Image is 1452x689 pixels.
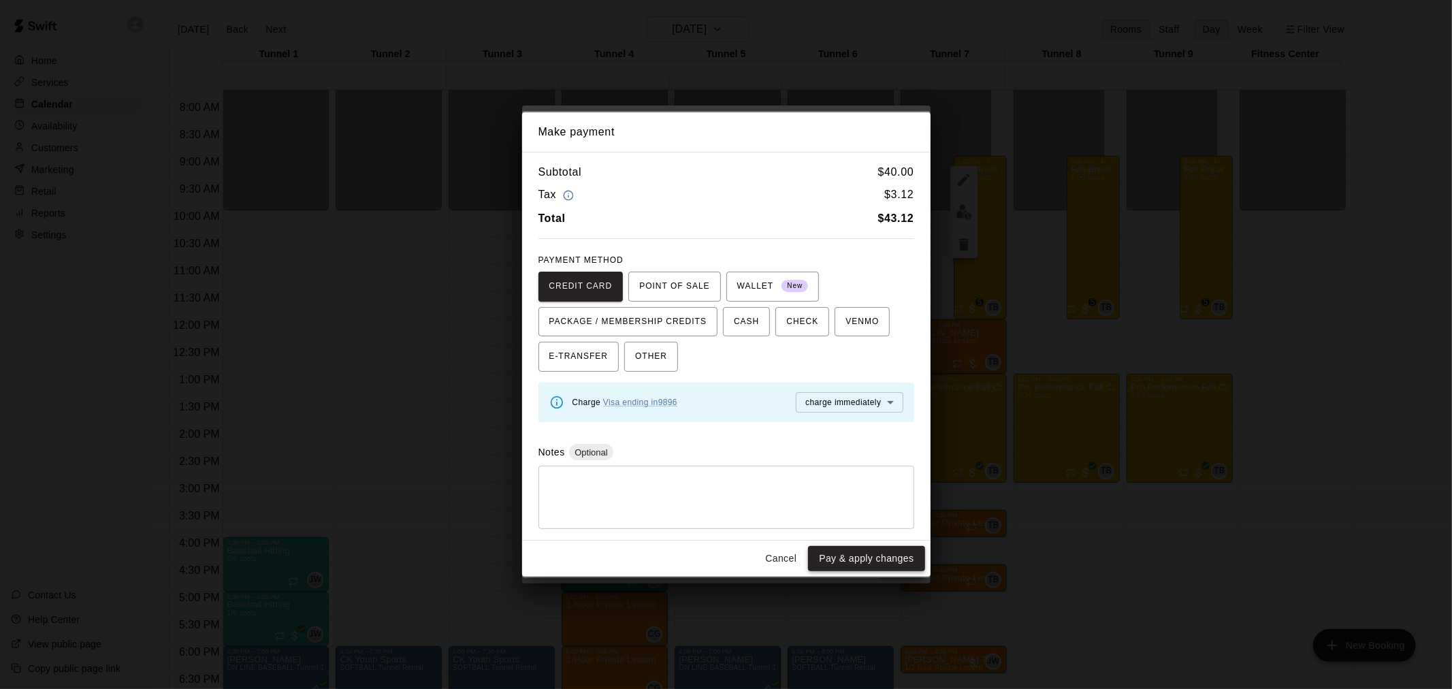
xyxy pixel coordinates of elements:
[549,276,613,298] span: CREDIT CARD
[884,186,914,204] h6: $ 3.12
[538,447,565,458] label: Notes
[538,255,624,265] span: PAYMENT METHOD
[538,186,578,204] h6: Tax
[635,346,667,368] span: OTHER
[734,311,759,333] span: CASH
[538,212,566,224] b: Total
[569,447,613,458] span: Optional
[759,546,803,571] button: Cancel
[845,311,879,333] span: VENMO
[878,163,914,181] h6: $ 40.00
[549,346,609,368] span: E-TRANSFER
[808,546,924,571] button: Pay & apply changes
[805,398,881,407] span: charge immediately
[723,307,770,337] button: CASH
[538,307,718,337] button: PACKAGE / MEMBERSHIP CREDITS
[538,272,624,302] button: CREDIT CARD
[726,272,820,302] button: WALLET New
[624,342,678,372] button: OTHER
[786,311,818,333] span: CHECK
[538,163,582,181] h6: Subtotal
[737,276,809,298] span: WALLET
[572,398,678,407] span: Charge
[549,311,707,333] span: PACKAGE / MEMBERSHIP CREDITS
[603,398,677,407] a: Visa ending in 9896
[835,307,890,337] button: VENMO
[628,272,720,302] button: POINT OF SALE
[538,342,619,372] button: E-TRANSFER
[781,277,808,295] span: New
[639,276,709,298] span: POINT OF SALE
[522,112,931,152] h2: Make payment
[878,212,914,224] b: $ 43.12
[775,307,829,337] button: CHECK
